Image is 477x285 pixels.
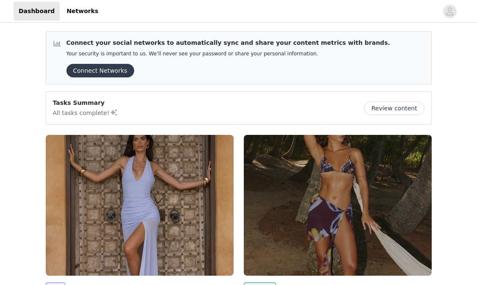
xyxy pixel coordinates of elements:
[66,51,390,57] p: Your security is important to us. We’ll never see your password or share your personal information.
[66,38,390,47] p: Connect your social networks to automatically sync and share your content metrics with brands.
[364,101,424,115] button: Review content
[53,99,118,107] p: Tasks Summary
[446,5,454,18] div: avatar
[66,64,134,77] button: Connect Networks
[61,2,103,21] a: Networks
[53,107,118,118] p: All tasks complete!
[14,2,60,21] a: Dashboard
[244,135,432,276] img: Peppermayo AUS
[46,135,234,276] img: Peppermayo EU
